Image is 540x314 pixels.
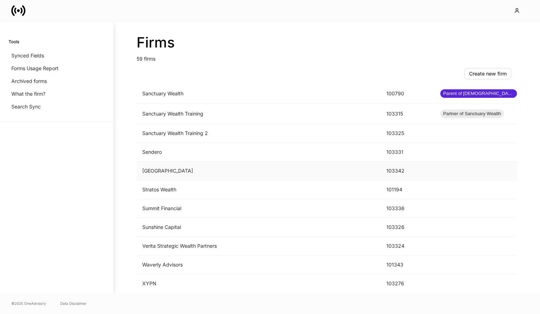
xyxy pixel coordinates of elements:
a: What the firm? [9,88,105,100]
p: Search Sync [11,103,41,110]
td: 103325 [381,124,435,143]
p: Archived forms [11,78,47,85]
p: Forms Usage Report [11,65,59,72]
td: Summit Financial [137,199,381,218]
td: Sanctuary Wealth Training [137,104,381,124]
h2: Firms [137,34,517,51]
td: [GEOGRAPHIC_DATA] [137,162,381,180]
td: 103324 [381,237,435,256]
span: © 2025 OneAdvisory [11,301,46,306]
td: 101194 [381,180,435,199]
td: Stratos Wealth [137,180,381,199]
span: Parent of [DEMOGRAPHIC_DATA] firms [440,90,517,97]
td: 101343 [381,256,435,274]
td: Sanctuary Wealth [137,84,381,104]
td: Waverly Advisors [137,256,381,274]
p: 59 firms [137,51,517,62]
div: Create new firm [469,70,507,77]
td: 103336 [381,199,435,218]
td: 103342 [381,162,435,180]
td: Sanctuary Wealth Training 2 [137,124,381,143]
p: Synced Fields [11,52,44,59]
td: 100790 [381,84,435,104]
td: Sendero [137,143,381,162]
span: Partner of Sanctuary Wealth [440,110,504,117]
a: Data Disclaimer [60,301,87,306]
td: 103331 [381,143,435,162]
td: 103326 [381,218,435,237]
p: What the firm? [11,90,45,97]
td: Verita Strategic Wealth Partners [137,237,381,256]
td: Sunshine Capital [137,218,381,237]
td: XYPN [137,274,381,293]
td: 103315 [381,104,435,124]
a: Forms Usage Report [9,62,105,75]
button: Create new firm [464,68,511,79]
a: Search Sync [9,100,105,113]
h6: Tools [9,38,19,45]
a: Archived forms [9,75,105,88]
td: 103276 [381,274,435,293]
a: Synced Fields [9,49,105,62]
